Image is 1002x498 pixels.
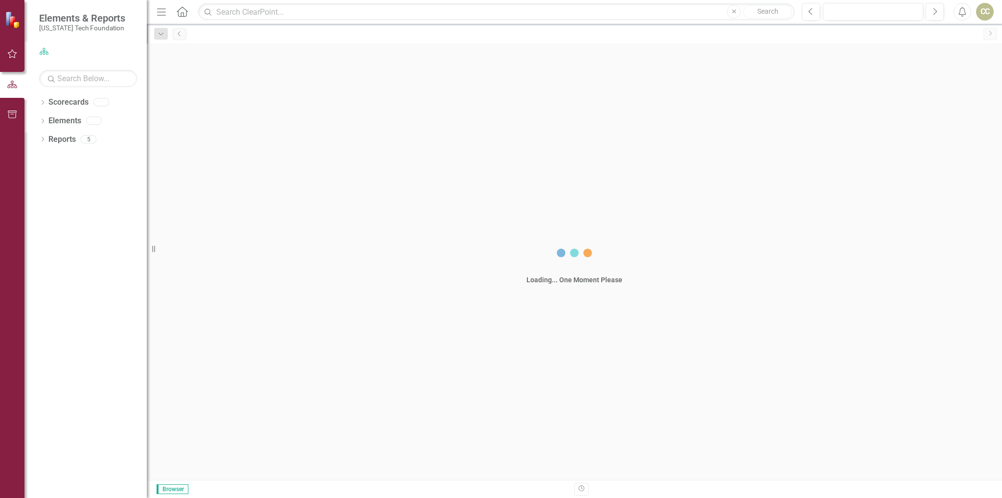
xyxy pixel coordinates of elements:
button: CC [976,3,994,21]
div: Loading... One Moment Please [526,275,622,285]
img: ClearPoint Strategy [5,11,22,28]
a: Elements [48,115,81,127]
span: Browser [157,484,188,494]
div: 5 [81,135,96,143]
button: Search [743,5,792,19]
small: [US_STATE] Tech Foundation [39,24,125,32]
a: Reports [48,134,76,145]
a: Scorecards [48,97,89,108]
span: Search [757,7,778,15]
input: Search ClearPoint... [198,3,795,21]
span: Elements & Reports [39,12,125,24]
input: Search Below... [39,70,137,87]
